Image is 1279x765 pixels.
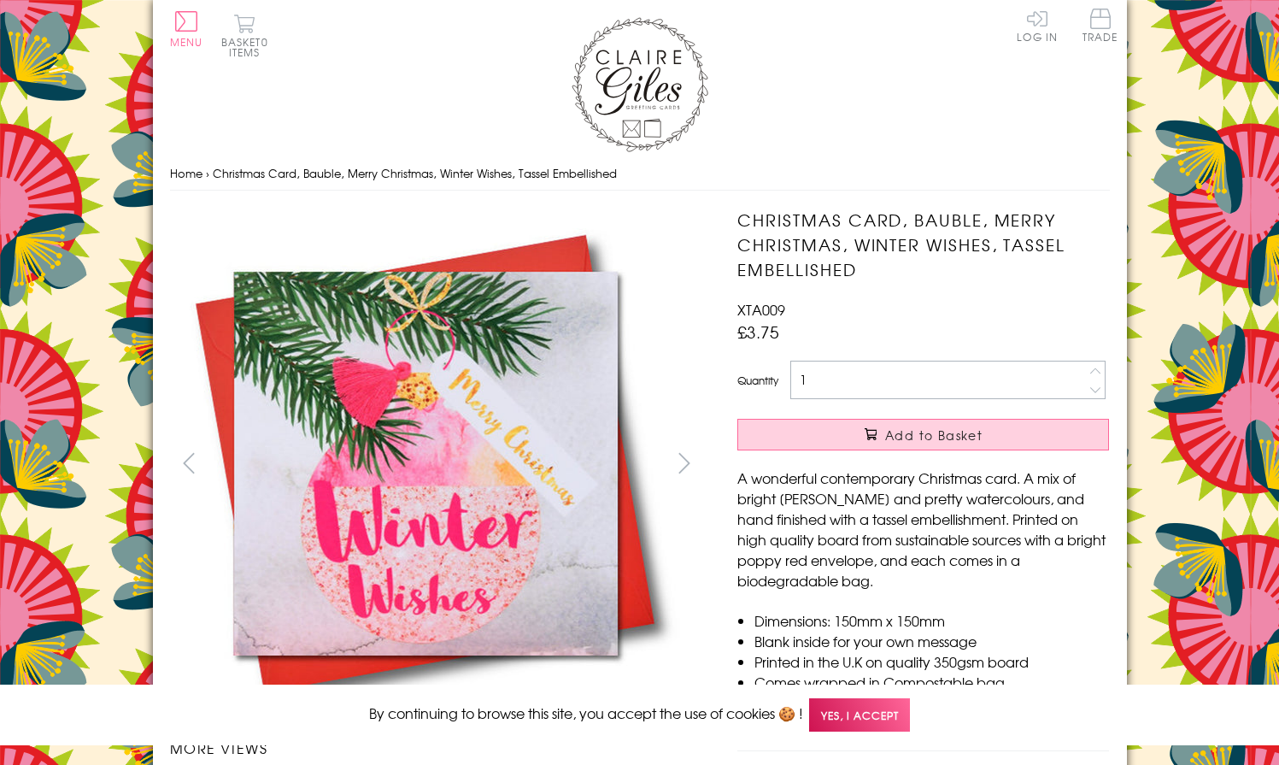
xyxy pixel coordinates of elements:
[737,373,778,388] label: Quantity
[572,17,708,152] img: Claire Giles Greetings Cards
[1082,9,1118,45] a: Trade
[737,320,779,344] span: £3.75
[737,208,1109,281] h1: Christmas Card, Bauble, Merry Christmas, Winter Wishes, Tassel Embellished
[229,34,268,60] span: 0 items
[1017,9,1058,42] a: Log In
[665,444,703,482] button: next
[169,208,682,720] img: Christmas Card, Bauble, Merry Christmas, Winter Wishes, Tassel Embellished
[170,11,203,47] button: Menu
[754,672,1109,692] li: Comes wrapped in Compostable bag
[885,427,983,444] span: Add to Basket
[170,34,203,50] span: Menu
[737,419,1109,450] button: Add to Basket
[213,165,617,181] span: Christmas Card, Bauble, Merry Christmas, Winter Wishes, Tassel Embellished
[170,156,1110,191] nav: breadcrumbs
[170,444,208,482] button: prev
[206,165,209,181] span: ›
[754,631,1109,651] li: Blank inside for your own message
[170,738,704,758] h3: More views
[754,651,1109,672] li: Printed in the U.K on quality 350gsm board
[737,299,785,320] span: XTA009
[170,165,202,181] a: Home
[737,468,1109,591] p: A wonderful contemporary Christmas card. A mix of bright [PERSON_NAME] and pretty watercolours, a...
[221,14,268,57] button: Basket0 items
[703,208,1216,721] img: Christmas Card, Bauble, Merry Christmas, Winter Wishes, Tassel Embellished
[1082,9,1118,42] span: Trade
[809,698,910,732] span: Yes, I accept
[754,610,1109,631] li: Dimensions: 150mm x 150mm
